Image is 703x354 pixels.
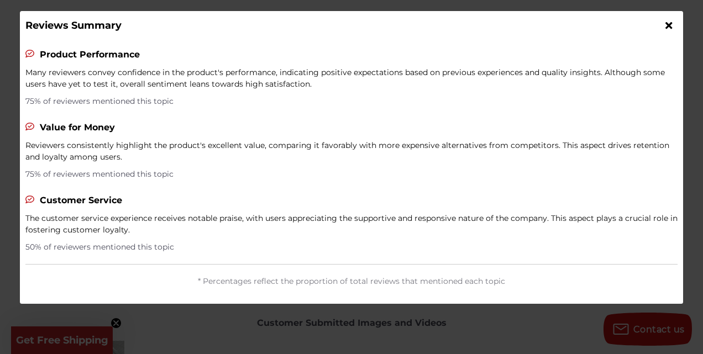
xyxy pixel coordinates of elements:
[25,96,678,107] div: 75% of reviewers mentioned this topic
[25,67,678,90] div: Many reviewers convey confidence in the product's performance, indicating positive expectations b...
[40,121,115,134] div: Value for Money
[40,48,140,61] div: Product Performance
[25,18,660,33] div: Reviews Summary
[40,194,122,207] div: Customer Service
[25,241,678,253] div: 50% of reviewers mentioned this topic
[25,140,678,163] div: Reviewers consistently highlight the product's excellent value, comparing it favorably with more ...
[25,168,678,180] div: 75% of reviewers mentioned this topic
[25,264,678,298] div: * Percentages reflect the proportion of total reviews that mentioned each topic
[25,213,678,236] div: The customer service experience receives notable praise, with users appreciating the supportive a...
